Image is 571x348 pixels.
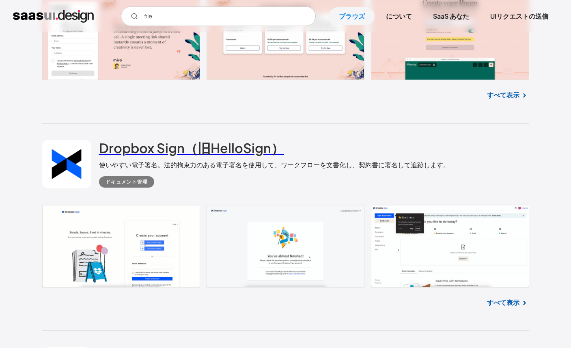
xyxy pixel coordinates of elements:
font: について [386,12,412,20]
font: 使いやすい電子署名。法的拘束力のある電子署名を使用して、ワークフローを文書化し、契約書に署名して追跡します。 [99,160,450,169]
form: メールフォーム [121,6,316,26]
a: UIリクエストの送信 [481,7,558,25]
a: すべて表示 [487,298,519,307]
a: SaaS あなた [423,7,479,25]
a: すべて表示 [487,90,519,100]
a: について [376,7,422,25]
font: UIリクエストの送信 [490,12,548,20]
font: ブラウズ [339,12,365,20]
font: SaaS あなた [433,12,469,20]
font: Dropbox Sign（旧HelloSign） [99,140,284,156]
font: ドキュメント管理 [106,179,148,185]
a: Dropbox Sign（旧HelloSign） [99,140,284,160]
a: ブラウズ [329,7,375,25]
input: 探している UI デザインを検索します... [121,6,316,26]
font: すべて表示 [487,91,519,99]
font: すべて表示 [487,298,519,307]
a: 家 [13,10,94,23]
